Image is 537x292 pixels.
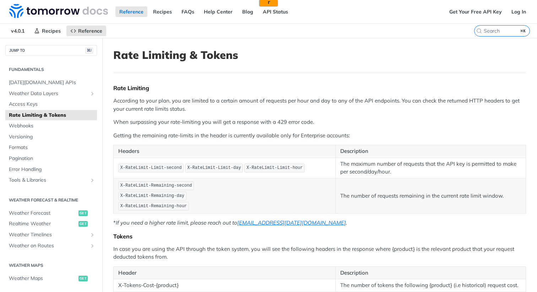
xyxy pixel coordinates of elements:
[66,26,106,36] a: Reference
[5,273,97,284] a: Weather Mapsget
[9,242,88,249] span: Weather on Routes
[113,84,526,92] div: Rate Limiting
[116,219,347,226] em: If you need a higher rate limit, please reach out to .
[246,165,303,170] span: X-RateLimit-Limit-hour
[5,241,97,251] a: Weather on RoutesShow subpages for Weather on Routes
[5,230,97,240] a: Weather TimelinesShow subpages for Weather Timelines
[78,210,88,216] span: get
[336,266,526,279] th: Description
[89,177,95,183] button: Show subpages for Tools & Libraries
[42,28,61,34] span: Recipes
[113,118,526,126] p: When surpassing your rate-limiting you will get a response with a 429 error code.
[238,6,257,17] a: Blog
[5,175,97,186] a: Tools & LibrariesShow subpages for Tools & Libraries
[113,97,526,113] p: According to your plan, you are limited to a certain amount of requests per hour and day to any o...
[7,26,28,36] span: v4.0.1
[5,197,97,203] h2: Weather Forecast & realtime
[9,122,95,130] span: Webhooks
[120,183,192,188] span: X-RateLimit-Remaining-second
[5,153,97,164] a: Pagination
[9,133,95,141] span: Versioning
[340,160,521,176] p: The maximum number of requests that the API key is permitted to make per second/day/hour.
[5,121,97,131] a: Webhooks
[340,192,521,200] p: The number of requests remaining in the current rate limit window.
[200,6,237,17] a: Help Center
[9,90,88,97] span: Weather Data Layers
[9,79,95,86] span: [DATE][DOMAIN_NAME] APIs
[9,112,95,119] span: Rate Limiting & Tokens
[336,279,526,292] td: The number of tokens the following {product} (i.e historical) request cost.
[9,177,88,184] span: Tools & Libraries
[476,28,482,34] svg: Search
[237,219,346,226] a: [EMAIL_ADDRESS][DATE][DOMAIN_NAME]
[259,6,292,17] a: API Status
[133,7,145,12] a: Clear
[9,210,77,217] span: Weather Forecast
[5,88,97,99] a: Weather Data LayersShow subpages for Weather Data Layers
[5,262,97,269] h2: Weather Maps
[30,26,65,36] a: Recipes
[9,275,77,282] span: Weather Maps
[340,147,521,155] p: Description
[5,77,97,88] a: [DATE][DOMAIN_NAME] APIs
[38,3,94,12] input: ASIN, PO, Alias, + more...
[78,276,88,281] span: get
[121,7,133,12] a: Copy
[187,165,241,170] span: X-RateLimit-Limit-day
[178,6,198,17] a: FAQs
[89,243,95,249] button: Show subpages for Weather on Routes
[508,6,530,17] a: Log In
[9,144,95,151] span: Formats
[9,220,77,227] span: Realtime Weather
[5,164,97,175] a: Error Handling
[85,48,93,54] span: ⌘/
[113,245,526,261] p: In case you are using the API through the token system, you will see the following headers in the...
[5,142,97,153] a: Formats
[120,204,187,209] span: X-RateLimit-Remaining-hour
[120,165,182,170] span: X-RateLimit-Limit-second
[9,101,95,108] span: Access Keys
[118,147,331,155] p: Headers
[114,279,336,292] td: X-Tokens-Cost-{product}
[5,110,97,121] a: Rate Limiting & Tokens
[5,66,97,73] h2: Fundamentals
[17,2,26,11] img: mlhuang
[5,99,97,110] a: Access Keys
[78,221,88,227] span: get
[149,6,176,17] a: Recipes
[9,166,95,173] span: Error Handling
[9,231,88,238] span: Weather Timelines
[445,6,506,17] a: Get Your Free API Key
[114,266,336,279] th: Header
[5,132,97,142] a: Versioning
[113,233,526,240] div: Tokens
[113,132,526,140] p: Getting the remaining rate-limits in the header is currently available only for Enterprise accounts:
[120,193,184,198] span: X-RateLimit-Remaining-day
[5,208,97,219] a: Weather Forecastget
[78,28,102,34] span: Reference
[9,4,108,18] img: Tomorrow.io Weather API Docs
[109,2,143,7] input: ASIN
[9,155,95,162] span: Pagination
[115,6,147,17] a: Reference
[5,219,97,229] a: Realtime Weatherget
[113,49,526,61] h1: Rate Limiting & Tokens
[89,91,95,97] button: Show subpages for Weather Data Layers
[109,7,121,12] a: View
[89,232,95,238] button: Show subpages for Weather Timelines
[5,45,97,56] button: JUMP TO⌘/
[519,27,528,34] kbd: ⌘K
